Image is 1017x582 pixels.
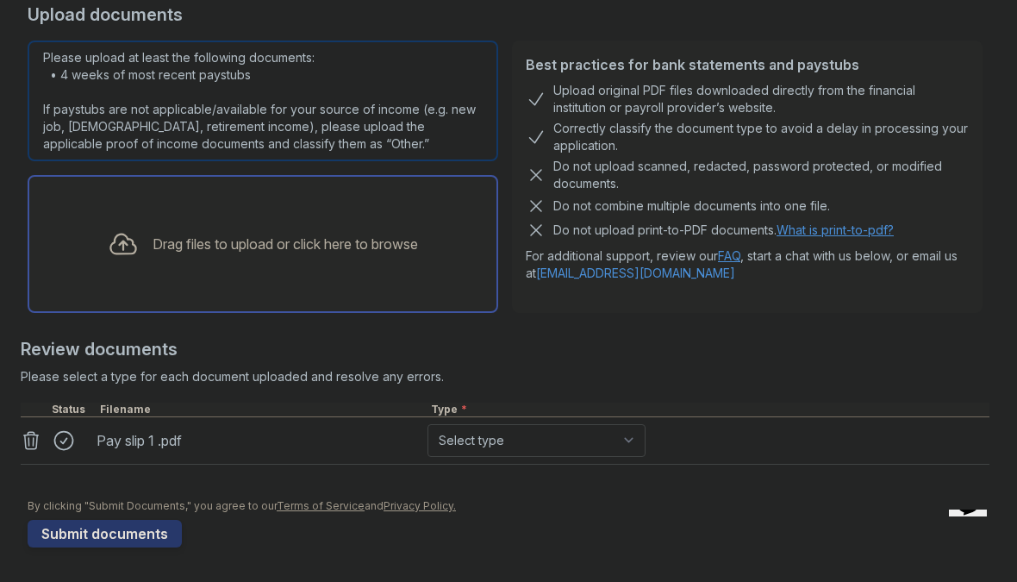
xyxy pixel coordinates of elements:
div: Type [427,403,989,416]
button: Submit documents [28,520,182,548]
div: Do not combine multiple documents into one file. [553,196,830,216]
p: Do not upload print-to-PDF documents. [553,222,894,239]
div: Upload documents [28,3,989,27]
div: Pay slip 1 .pdf [97,427,421,454]
div: By clicking "Submit Documents," you agree to our and [28,499,989,513]
div: Please upload at least the following documents: • 4 weeks of most recent paystubs If paystubs are... [28,41,498,161]
div: Upload original PDF files downloaded directly from the financial institution or payroll provider’... [553,82,969,116]
p: For additional support, review our , start a chat with us below, or email us at [526,247,969,282]
div: Best practices for bank statements and paystubs [526,54,969,75]
a: FAQ [718,248,740,263]
div: Do not upload scanned, redacted, password protected, or modified documents. [553,158,969,192]
a: Terms of Service [277,499,365,512]
iframe: chat widget [942,510,1000,565]
a: What is print-to-pdf? [777,222,894,237]
a: Privacy Policy. [384,499,456,512]
div: Review documents [21,337,989,361]
div: Correctly classify the document type to avoid a delay in processing your application. [553,120,969,154]
div: Filename [97,403,427,416]
a: [EMAIL_ADDRESS][DOMAIN_NAME] [536,266,735,280]
div: Status [48,403,97,416]
div: Please select a type for each document uploaded and resolve any errors. [21,368,989,385]
div: Drag files to upload or click here to browse [153,234,418,254]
